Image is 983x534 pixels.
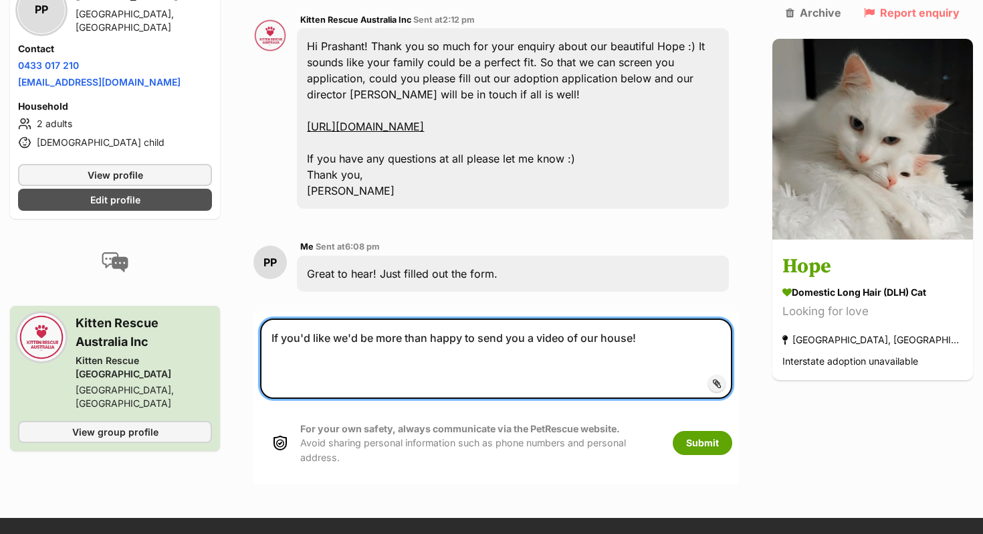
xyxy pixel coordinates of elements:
[300,423,620,434] strong: For your own safety, always communicate via the PetRescue website.
[782,303,963,321] div: Looking for love
[297,256,729,292] div: Great to hear! Just filled out the form.
[864,7,960,19] a: Report enquiry
[772,242,973,381] a: Hope Domestic Long Hair (DLH) Cat Looking for love [GEOGRAPHIC_DATA], [GEOGRAPHIC_DATA] Interstat...
[18,42,212,56] h4: Contact
[76,314,212,351] h3: Kitten Rescue Australia Inc
[18,60,79,71] a: 0433 017 210
[18,135,212,151] li: [DEMOGRAPHIC_DATA] child
[18,189,212,211] a: Edit profile
[782,286,963,300] div: Domestic Long Hair (DLH) Cat
[443,15,475,25] span: 2:12 pm
[316,242,380,252] span: Sent at
[76,383,212,410] div: [GEOGRAPHIC_DATA], [GEOGRAPHIC_DATA]
[253,19,287,52] img: Kitten Rescue Australia Inc profile pic
[18,100,212,113] h4: Household
[300,422,659,464] p: Avoid sharing personal information such as phone numbers and personal address.
[307,120,424,133] a: [URL][DOMAIN_NAME]
[786,7,841,19] a: Archive
[18,116,212,132] li: 2 adults
[300,15,411,25] span: Kitten Rescue Australia Inc
[782,331,963,349] div: [GEOGRAPHIC_DATA], [GEOGRAPHIC_DATA]
[782,252,963,282] h3: Hope
[88,168,143,182] span: View profile
[76,7,212,34] div: [GEOGRAPHIC_DATA], [GEOGRAPHIC_DATA]
[253,246,287,279] div: PP
[413,15,475,25] span: Sent at
[90,193,140,207] span: Edit profile
[18,314,65,361] img: Kitten Rescue Australia profile pic
[76,354,212,381] div: Kitten Rescue [GEOGRAPHIC_DATA]
[18,76,181,88] a: [EMAIL_ADDRESS][DOMAIN_NAME]
[300,242,314,252] span: Me
[297,28,729,209] div: Hi Prashant! Thank you so much for your enquiry about our beautiful Hope :) It sounds like your f...
[72,425,158,439] span: View group profile
[102,252,128,272] img: conversation-icon-4a6f8262b818ee0b60e3300018af0b2d0b884aa5de6e9bcb8d3d4eeb1a70a7c4.svg
[345,242,380,252] span: 6:08 pm
[782,356,918,367] span: Interstate adoption unavailable
[18,164,212,186] a: View profile
[673,431,732,455] button: Submit
[772,39,973,240] img: Hope
[18,421,212,443] a: View group profile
